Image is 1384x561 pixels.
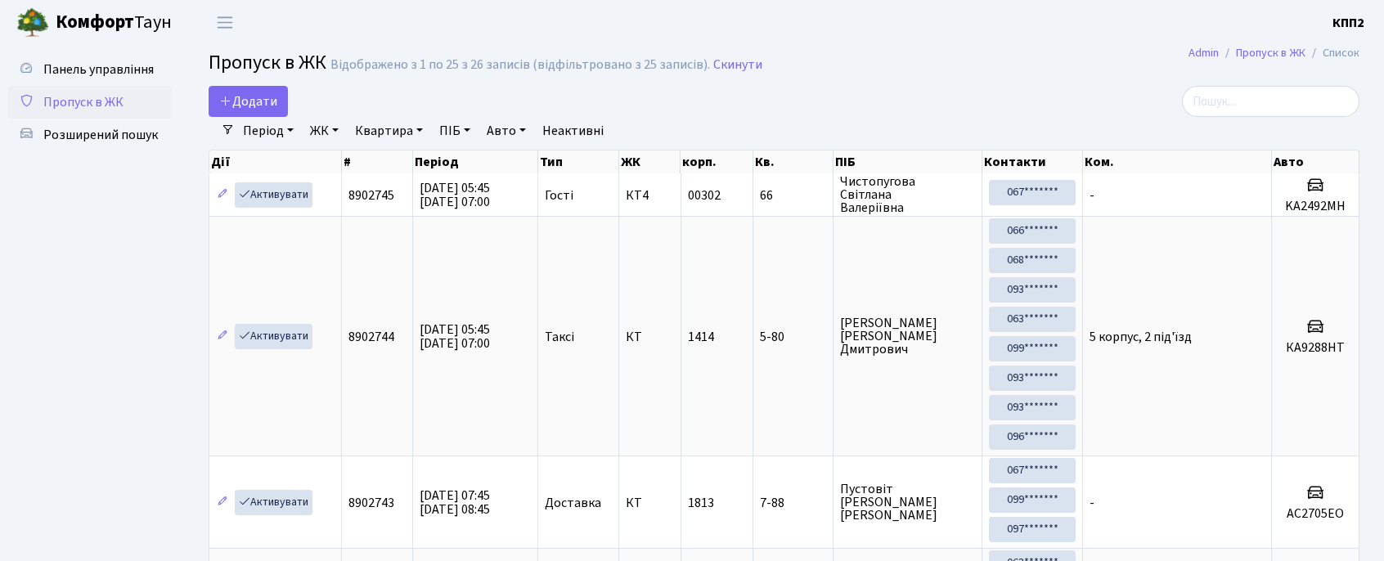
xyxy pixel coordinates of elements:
[8,119,172,151] a: Розширений пошук
[235,182,312,208] a: Активувати
[348,494,394,512] span: 8902743
[681,150,753,173] th: корп.
[688,494,714,512] span: 1813
[536,117,610,145] a: Неактивні
[43,126,158,144] span: Розширений пошук
[1278,199,1352,214] h5: KA2492MH
[834,150,982,173] th: ПІБ
[760,330,826,343] span: 5-80
[840,175,975,214] span: Чистопугова Світлана Валеріївна
[760,189,826,202] span: 66
[713,57,762,73] a: Скинути
[619,150,681,173] th: ЖК
[433,117,477,145] a: ПІБ
[8,86,172,119] a: Пропуск в ЖК
[626,330,674,343] span: КТ
[760,496,826,509] span: 7-88
[348,117,429,145] a: Квартира
[348,186,394,204] span: 8902745
[235,490,312,515] a: Активувати
[545,496,601,509] span: Доставка
[219,92,277,110] span: Додати
[753,150,834,173] th: Кв.
[1090,186,1094,204] span: -
[982,150,1083,173] th: Контакти
[1272,150,1359,173] th: Авто
[236,117,300,145] a: Період
[840,482,975,522] span: Пустовіт [PERSON_NAME] [PERSON_NAME]
[56,9,134,35] b: Комфорт
[1189,44,1219,61] a: Admin
[43,61,154,79] span: Панель управління
[626,496,674,509] span: КТ
[413,150,538,173] th: Період
[1332,14,1364,32] b: КПП2
[235,324,312,349] a: Активувати
[420,321,490,352] span: [DATE] 05:45 [DATE] 07:00
[538,150,619,173] th: Тип
[1305,44,1359,62] li: Список
[545,330,574,343] span: Таксі
[303,117,345,145] a: ЖК
[1090,494,1094,512] span: -
[1164,36,1384,70] nav: breadcrumb
[342,150,413,173] th: #
[1090,328,1192,346] span: 5 корпус, 2 під'їзд
[840,316,975,356] span: [PERSON_NAME] [PERSON_NAME] Дмитрович
[545,189,573,202] span: Гості
[626,189,674,202] span: КТ4
[43,93,124,111] span: Пропуск в ЖК
[209,48,326,77] span: Пропуск в ЖК
[420,487,490,518] span: [DATE] 07:45 [DATE] 08:45
[420,179,490,211] span: [DATE] 05:45 [DATE] 07:00
[1332,13,1364,33] a: КПП2
[1278,506,1352,522] h5: АС2705ЕО
[688,186,721,204] span: 00302
[330,57,710,73] div: Відображено з 1 по 25 з 26 записів (відфільтровано з 25 записів).
[1182,86,1359,117] input: Пошук...
[209,150,342,173] th: Дії
[348,328,394,346] span: 8902744
[1236,44,1305,61] a: Пропуск в ЖК
[209,86,288,117] a: Додати
[56,9,172,37] span: Таун
[204,9,245,36] button: Переключити навігацію
[1278,340,1352,356] h5: КА9288НТ
[16,7,49,39] img: logo.png
[480,117,532,145] a: Авто
[8,53,172,86] a: Панель управління
[1083,150,1272,173] th: Ком.
[688,328,714,346] span: 1414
